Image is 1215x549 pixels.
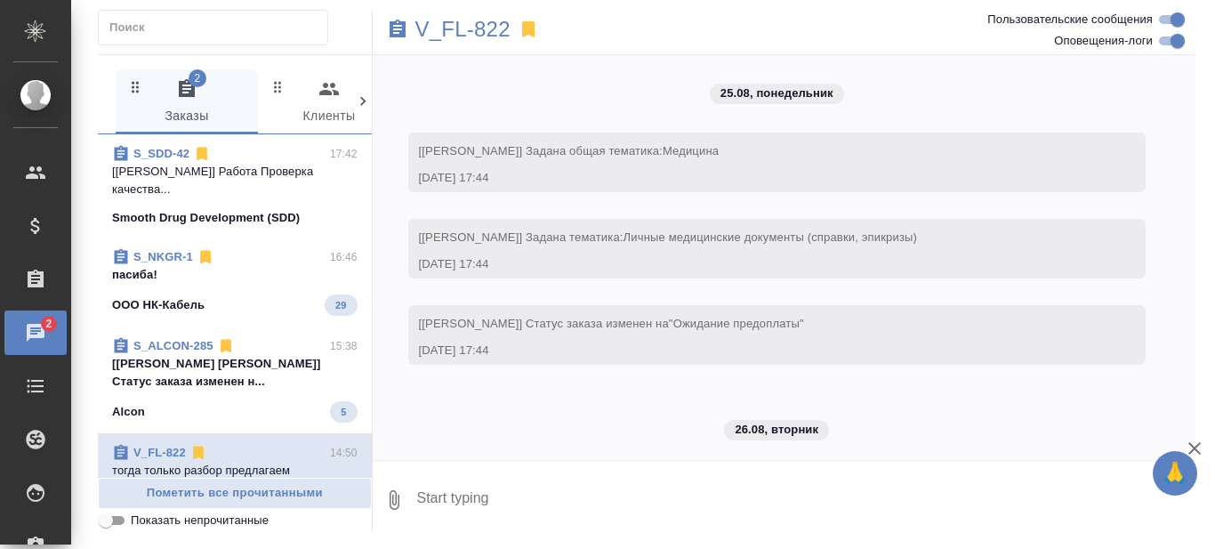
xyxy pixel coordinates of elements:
[112,296,205,314] p: ООО НК-Кабель
[217,337,235,355] svg: Отписаться
[419,169,1084,187] div: [DATE] 17:44
[133,339,213,352] a: S_ALCON-285
[419,230,918,244] span: [[PERSON_NAME]] Задана тематика:
[419,317,804,330] span: [[PERSON_NAME]] Статус заказа изменен на
[133,147,189,160] a: S_SDD-42
[126,78,247,127] span: Заказы
[325,296,357,314] span: 29
[669,317,804,330] span: "Ожидание предоплаты"
[98,433,372,519] div: V_FL-82214:50тогда только разбор предлагаемФизическое лицо (Входящие)
[330,403,357,421] span: 5
[4,311,67,355] a: 2
[419,144,720,157] span: [[PERSON_NAME]] Задана общая тематика:
[735,421,818,439] p: 26.08, вторник
[189,69,206,87] span: 2
[1160,455,1190,492] span: 🙏
[109,15,327,40] input: Поиск
[108,483,362,504] span: Пометить все прочитанными
[270,78,286,95] svg: Зажми и перетащи, чтобы поменять порядок вкладок
[330,337,358,355] p: 15:38
[112,462,358,480] p: тогда только разбор предлагаем
[127,78,144,95] svg: Зажми и перетащи, чтобы поменять порядок вкладок
[133,446,186,459] a: V_FL-822
[133,250,193,263] a: S_NKGR-1
[415,20,511,38] a: V_FL-822
[330,444,358,462] p: 14:50
[112,163,358,198] p: [[PERSON_NAME]] Работа Проверка качества...
[419,255,1084,273] div: [DATE] 17:44
[98,238,372,327] div: S_NKGR-116:46пасиба!ООО НК-Кабель29
[193,145,211,163] svg: Отписаться
[112,209,300,227] p: Smooth Drug Development (SDD)
[419,342,1084,359] div: [DATE] 17:44
[98,327,372,433] div: S_ALCON-28515:38[[PERSON_NAME] [PERSON_NAME]] Статус заказа изменен н...Alcon5
[987,11,1153,28] span: Пользовательские сообщения
[98,134,372,238] div: S_SDD-4217:42[[PERSON_NAME]] Работа Проверка качества...Smooth Drug Development (SDD)
[330,145,358,163] p: 17:42
[663,144,719,157] span: Медицина
[720,85,833,102] p: 25.08, понедельник
[112,403,145,421] p: Alcon
[131,512,269,529] span: Показать непрочитанные
[112,355,358,391] p: [[PERSON_NAME] [PERSON_NAME]] Статус заказа изменен н...
[1153,451,1197,496] button: 🙏
[197,248,214,266] svg: Отписаться
[330,248,358,266] p: 16:46
[1054,32,1153,50] span: Оповещения-логи
[269,78,390,127] span: Клиенты
[189,444,207,462] svg: Отписаться
[35,315,62,333] span: 2
[624,230,917,244] span: Личные медицинские документы (справки, эпикризы)
[98,478,372,509] button: Пометить все прочитанными
[112,266,358,284] p: пасиба!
